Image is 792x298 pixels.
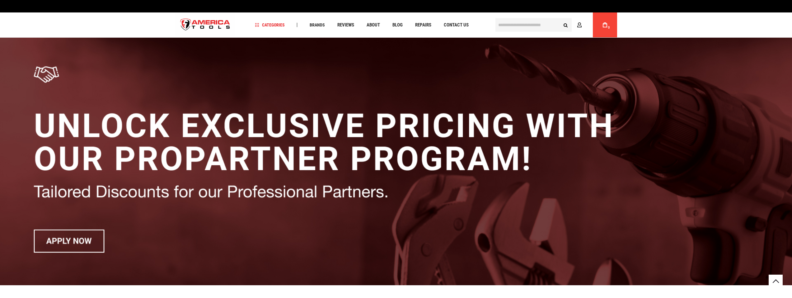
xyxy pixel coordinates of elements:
[252,21,288,29] a: Categories
[307,21,328,29] a: Brands
[415,23,431,27] span: Repairs
[599,12,611,37] a: 0
[560,19,572,31] button: Search
[335,21,357,29] a: Reviews
[337,23,354,27] span: Reviews
[367,23,380,27] span: About
[392,23,403,27] span: Blog
[255,23,285,27] span: Categories
[441,21,471,29] a: Contact Us
[444,23,469,27] span: Contact Us
[364,21,383,29] a: About
[310,23,325,27] span: Brands
[412,21,434,29] a: Repairs
[175,13,236,37] a: store logo
[608,26,610,29] span: 0
[390,21,405,29] a: Blog
[175,13,236,37] img: America Tools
